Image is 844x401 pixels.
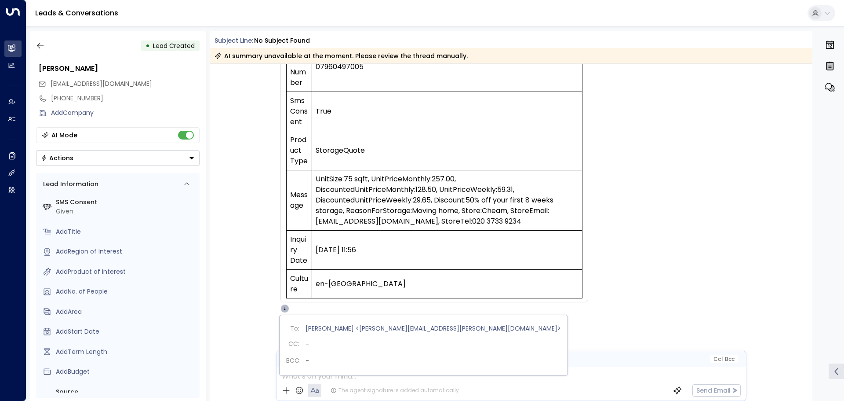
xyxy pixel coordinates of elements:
div: • [146,38,150,54]
div: AI Mode [51,131,77,140]
td: Phone Number [286,42,312,92]
td: 07960497005 [312,42,582,92]
div: Given [56,207,196,216]
div: AI summary unavailable at the moment. Please review the thread manually. [215,52,468,60]
div: - [306,339,561,350]
td: Inquiry Date [286,231,312,270]
span: [EMAIL_ADDRESS][DOMAIN_NAME] [51,79,152,88]
div: AddNo. of People [56,287,196,296]
div: [PHONE_NUMBER] [51,94,200,103]
div: AddTerm Length [56,347,196,357]
div: AddTitle [56,227,196,236]
td: True [312,92,582,131]
td: UnitSize:75 sqft, UnitPriceMonthly:257.00, DiscountedUnitPriceMonthly:128.50, UnitPriceWeekly:59.... [312,170,582,231]
div: Lead Information [40,180,98,189]
td: Sms Consent [286,92,312,131]
div: BCC: [286,356,299,367]
div: Actions [41,154,73,162]
span: Cc Bcc [713,356,734,362]
div: AddCompany [51,108,200,118]
div: AddBudget [56,367,196,376]
div: To: [286,324,299,333]
div: CC: [286,339,299,350]
button: Actions [36,150,200,166]
div: AddProduct of Interest [56,267,196,276]
div: AddRegion of Interest [56,247,196,256]
div: - [306,356,561,367]
td: [DATE] 11:56 [312,231,582,270]
label: SMS Consent [56,198,196,207]
div: AddStart Date [56,327,196,336]
div: [PERSON_NAME] [39,63,200,74]
div: No subject found [254,36,310,45]
span: | [722,356,724,362]
div: L [280,304,289,313]
td: Culture [286,270,312,298]
span: Lead Created [153,41,195,50]
a: Leads & Conversations [35,8,118,18]
td: Message [286,170,312,231]
td: StorageQuote [312,131,582,170]
div: AddArea [56,307,196,316]
label: Source [56,387,196,397]
button: Cc|Bcc [709,355,738,364]
td: Product Type [286,131,312,170]
span: renightingale@yahoo.com [51,79,152,88]
span: Subject Line: [215,36,253,45]
div: Button group with a nested menu [36,150,200,166]
div: The agent signature is added automatically [331,386,459,394]
span: < [PERSON_NAME][EMAIL_ADDRESS][PERSON_NAME][DOMAIN_NAME] > [356,324,561,333]
td: en-[GEOGRAPHIC_DATA] [312,270,582,298]
span: [PERSON_NAME] [306,324,354,333]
